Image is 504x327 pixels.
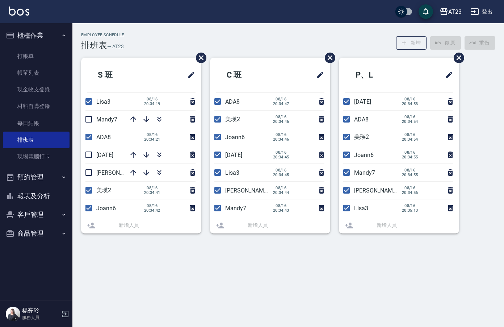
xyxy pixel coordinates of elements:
[273,190,289,195] span: 20:34:44
[107,43,124,50] h6: — AT23
[6,307,20,321] img: Person
[319,47,336,69] span: 刪除班表
[448,7,462,16] div: AT23
[311,66,324,84] span: 修改班表的標題
[96,116,117,123] span: Mandy7
[354,116,369,123] span: ADA8
[3,26,70,45] button: 櫃檯作業
[144,132,160,137] span: 08/16
[402,208,418,213] span: 20:35:13
[225,98,240,105] span: ADA8
[402,137,418,142] span: 20:34:54
[144,190,160,195] span: 20:34:41
[3,132,70,148] a: 排班表
[273,155,289,160] span: 20:34:45
[22,314,59,321] p: 服務人員
[273,119,289,124] span: 20:34:46
[402,150,418,155] span: 08/16
[402,203,418,208] span: 08/16
[3,205,70,224] button: 客戶管理
[273,173,289,177] span: 20:34:45
[402,190,418,195] span: 20:34:56
[273,97,289,102] span: 08/16
[225,187,275,194] span: [PERSON_NAME]19
[87,62,153,88] h2: S 班
[22,307,59,314] h5: 楊亮玲
[3,148,70,165] a: 現場電腦打卡
[437,4,465,19] button: AT23
[81,33,124,37] h2: Employee Schedule
[225,134,245,141] span: Joann6
[273,102,289,106] span: 20:34:47
[354,98,371,105] span: [DATE]
[354,133,369,140] span: 美瑛2
[402,155,418,160] span: 20:34:55
[402,97,418,102] span: 08/16
[3,224,70,243] button: 商品管理
[354,152,374,158] span: Joann6
[402,168,418,173] span: 08/16
[144,102,160,106] span: 20:34:19
[273,208,289,213] span: 20:34:43
[144,137,160,142] span: 20:34:21
[9,7,29,16] img: Logo
[273,115,289,119] span: 08/16
[225,205,246,212] span: Mandy7
[402,186,418,190] span: 08/16
[273,203,289,208] span: 08/16
[402,102,418,106] span: 20:34:53
[419,4,433,19] button: save
[96,134,111,141] span: ADA8
[96,205,116,212] span: Joann6
[3,81,70,98] a: 現金收支登錄
[402,132,418,137] span: 08/16
[402,173,418,177] span: 20:34:55
[3,48,70,65] a: 打帳單
[96,169,146,176] span: [PERSON_NAME]19
[273,168,289,173] span: 08/16
[440,66,453,84] span: 修改班表的標題
[216,62,282,88] h2: C 班
[3,65,70,81] a: 帳單列表
[144,203,160,208] span: 08/16
[354,205,368,212] span: Lisa3
[96,152,113,158] span: [DATE]
[190,47,207,69] span: 刪除班表
[225,169,239,176] span: Lisa3
[3,98,70,115] a: 材料自購登錄
[182,66,196,84] span: 修改班表的標題
[144,186,160,190] span: 08/16
[96,187,111,194] span: 美瑛2
[273,186,289,190] span: 08/16
[402,119,418,124] span: 20:34:54
[3,168,70,187] button: 預約管理
[467,5,495,18] button: 登出
[225,116,240,123] span: 美瑛2
[402,115,418,119] span: 08/16
[225,152,242,158] span: [DATE]
[354,169,375,176] span: Mandy7
[273,137,289,142] span: 20:34:46
[81,40,107,50] h3: 排班表
[448,47,465,69] span: 刪除班表
[144,97,160,102] span: 08/16
[3,115,70,132] a: 每日結帳
[273,132,289,137] span: 08/16
[144,208,160,213] span: 20:34:42
[273,150,289,155] span: 08/16
[3,187,70,206] button: 報表及分析
[354,187,404,194] span: [PERSON_NAME]19
[345,62,412,88] h2: P、L
[96,98,110,105] span: Lisa3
